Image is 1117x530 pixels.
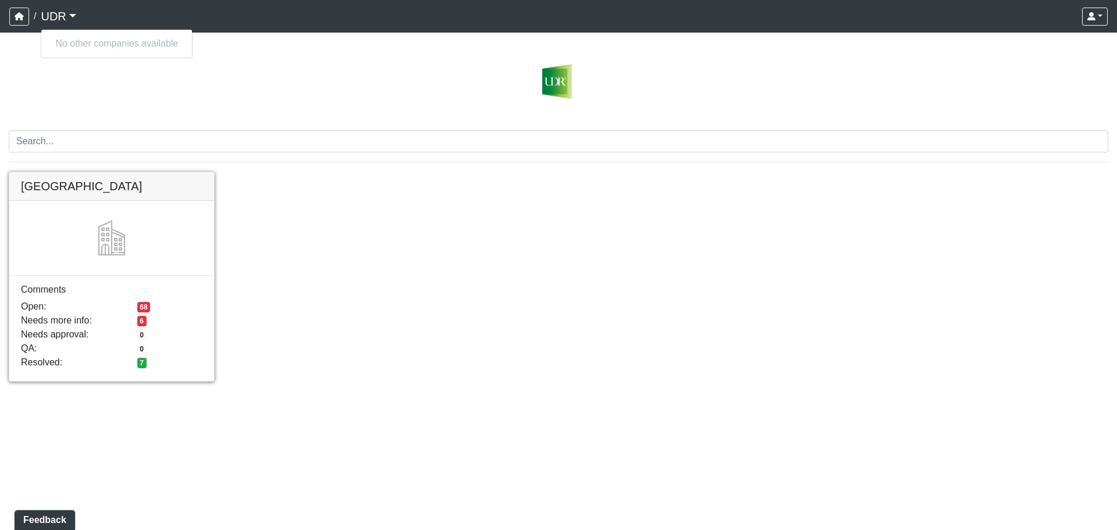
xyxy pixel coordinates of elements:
[29,5,41,28] span: /
[9,64,1108,99] img: logo
[41,29,193,58] div: UDR
[41,5,76,28] a: UDR
[9,507,77,530] iframe: Ybug feedback widget
[9,130,1108,152] input: Search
